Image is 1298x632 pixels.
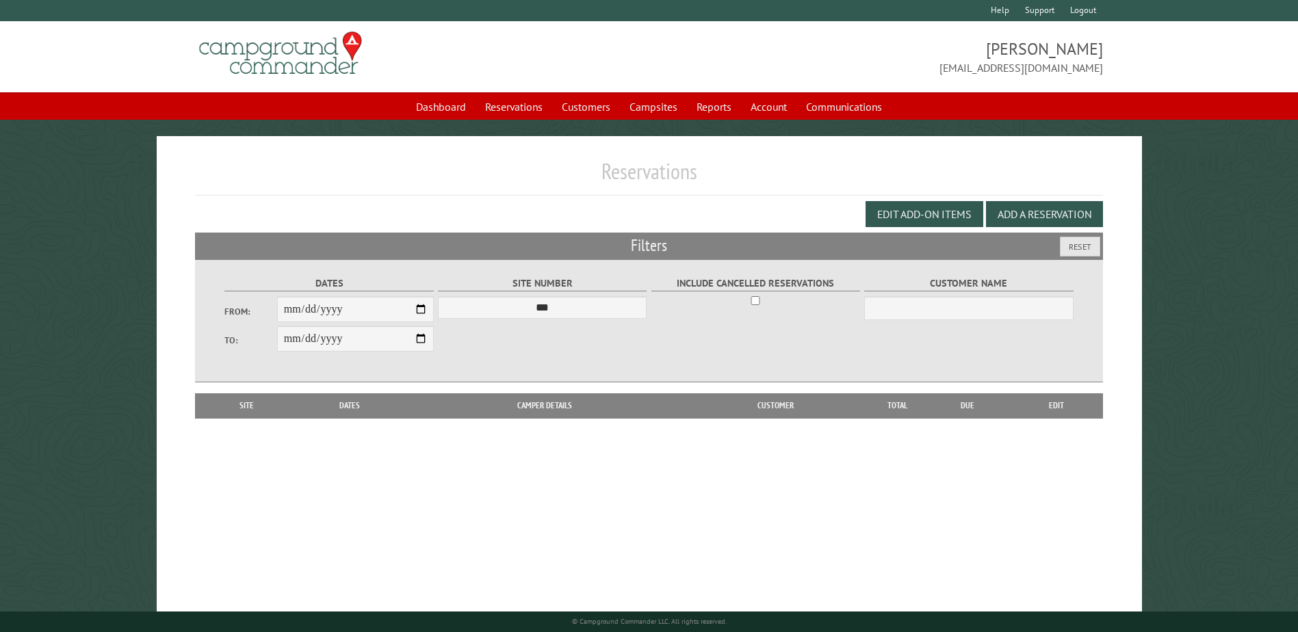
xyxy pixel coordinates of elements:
label: Include Cancelled Reservations [651,276,860,291]
label: Customer Name [864,276,1073,291]
h2: Filters [195,233,1102,259]
label: Dates [224,276,433,291]
a: Campsites [621,94,686,120]
label: From: [224,305,276,318]
span: [PERSON_NAME] [EMAIL_ADDRESS][DOMAIN_NAME] [649,38,1103,76]
a: Customers [554,94,619,120]
a: Reservations [477,94,551,120]
a: Dashboard [408,94,474,120]
button: Add a Reservation [986,201,1103,227]
th: Customer [681,393,870,418]
small: © Campground Commander LLC. All rights reserved. [572,617,727,626]
th: Site [202,393,291,418]
th: Dates [291,393,408,418]
h1: Reservations [195,158,1102,196]
label: Site Number [438,276,647,291]
th: Due [924,393,1011,418]
a: Account [742,94,795,120]
button: Reset [1060,237,1100,256]
a: Reports [688,94,740,120]
a: Communications [798,94,890,120]
button: Edit Add-on Items [866,201,983,227]
label: To: [224,334,276,347]
th: Camper Details [408,393,681,418]
th: Total [870,393,924,418]
th: Edit [1011,393,1103,418]
img: Campground Commander [195,27,366,80]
